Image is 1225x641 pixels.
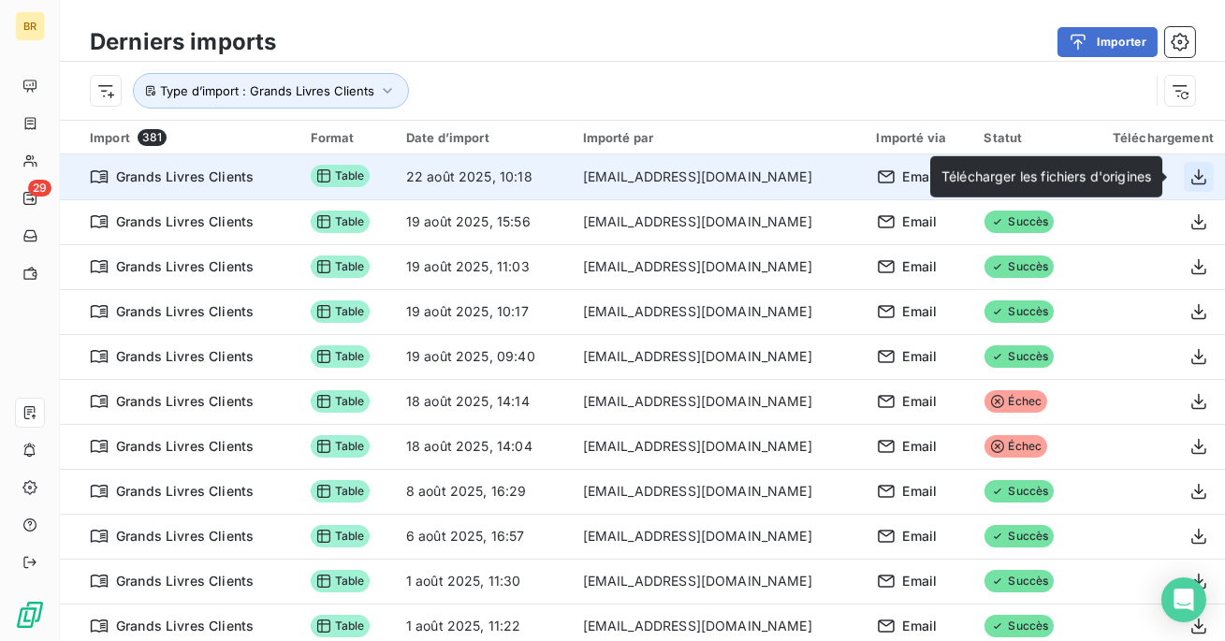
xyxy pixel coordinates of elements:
span: Succès [984,211,1055,233]
span: Table [311,525,371,547]
td: [EMAIL_ADDRESS][DOMAIN_NAME] [572,244,866,289]
span: Table [311,435,371,458]
button: Importer [1057,27,1158,57]
div: Importé par [583,130,854,145]
td: 19 août 2025, 11:03 [395,244,572,289]
span: Télécharger les fichiers d'origines [941,168,1151,184]
span: Email [903,347,938,366]
span: Succès [984,570,1055,592]
td: 18 août 2025, 14:14 [395,379,572,424]
span: Grands Livres Clients [116,302,254,321]
span: 29 [28,180,51,197]
td: [EMAIL_ADDRESS][DOMAIN_NAME] [572,559,866,604]
td: [EMAIL_ADDRESS][DOMAIN_NAME] [572,289,866,334]
td: [EMAIL_ADDRESS][DOMAIN_NAME] [572,199,866,244]
span: Table [311,211,371,233]
td: 6 août 2025, 16:57 [395,514,572,559]
span: Grands Livres Clients [116,392,254,411]
span: Grands Livres Clients [116,527,254,546]
div: Import [90,129,288,146]
span: Grands Livres Clients [116,257,254,276]
td: [EMAIL_ADDRESS][DOMAIN_NAME] [572,514,866,559]
span: Succès [984,300,1055,323]
span: Grands Livres Clients [116,212,254,231]
span: Table [311,165,371,187]
div: Format [311,130,384,145]
td: [EMAIL_ADDRESS][DOMAIN_NAME] [572,154,866,199]
button: Type d’import : Grands Livres Clients [133,73,409,109]
span: Succès [984,525,1055,547]
td: [EMAIL_ADDRESS][DOMAIN_NAME] [572,379,866,424]
td: [EMAIL_ADDRESS][DOMAIN_NAME] [572,334,866,379]
td: 19 août 2025, 09:40 [395,334,572,379]
td: 19 août 2025, 15:56 [395,199,572,244]
span: Succès [984,345,1055,368]
span: Grands Livres Clients [116,437,254,456]
td: [EMAIL_ADDRESS][DOMAIN_NAME] [572,424,866,469]
span: Email [903,617,938,635]
span: Grands Livres Clients [116,572,254,590]
h3: Derniers imports [90,25,276,59]
span: Succès [984,615,1055,637]
div: BR [15,11,45,41]
td: 22 août 2025, 10:18 [395,154,572,199]
td: [EMAIL_ADDRESS][DOMAIN_NAME] [572,469,866,514]
span: Email [903,302,938,321]
span: Table [311,300,371,323]
img: Logo LeanPay [15,600,45,630]
span: Email [903,392,938,411]
span: Grands Livres Clients [116,168,254,186]
div: Téléchargement [1092,130,1214,145]
span: Échec [984,435,1048,458]
span: Email [903,482,938,501]
span: Email [903,572,938,590]
span: Grands Livres Clients [116,617,254,635]
span: Grands Livres Clients [116,482,254,501]
td: 18 août 2025, 14:04 [395,424,572,469]
div: Date d’import [406,130,561,145]
div: Statut [984,130,1070,145]
span: Email [903,437,938,456]
span: Email [903,257,938,276]
span: Email [903,168,938,186]
div: Importé via [877,130,962,145]
span: Table [311,345,371,368]
div: Open Intercom Messenger [1161,577,1206,622]
span: 381 [138,129,167,146]
span: Grands Livres Clients [116,347,254,366]
span: Succès [984,480,1055,503]
a: 29 [15,183,44,213]
td: 1 août 2025, 11:30 [395,559,572,604]
td: 19 août 2025, 10:17 [395,289,572,334]
td: 8 août 2025, 16:29 [395,469,572,514]
span: Type d’import : Grands Livres Clients [160,83,374,98]
span: Table [311,615,371,637]
span: Email [903,212,938,231]
span: Table [311,255,371,278]
span: Table [311,480,371,503]
span: Échec [984,390,1048,413]
span: Table [311,570,371,592]
span: Table [311,390,371,413]
span: Email [903,527,938,546]
span: Succès [984,255,1055,278]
